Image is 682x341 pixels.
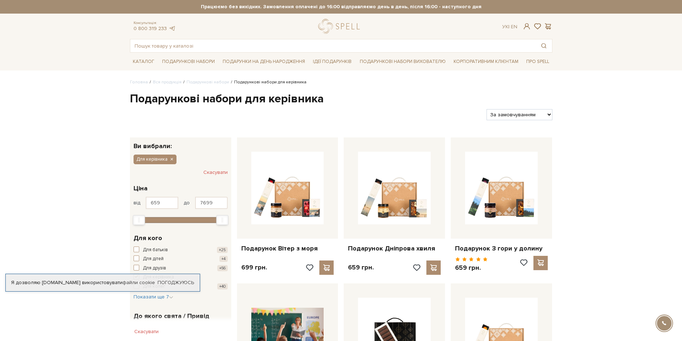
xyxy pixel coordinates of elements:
[133,215,145,225] div: Min
[130,79,148,85] a: Головна
[184,200,190,206] span: до
[130,56,157,67] a: Каталог
[502,24,517,30] div: Ук
[219,256,228,262] span: +4
[318,19,363,34] a: logo
[134,293,173,301] button: Показати ще 7
[216,215,228,225] div: Max
[134,294,173,300] span: Показати ще 7
[122,279,155,286] a: файли cookie
[158,279,194,286] a: Погоджуюсь
[220,56,308,67] a: Подарунки на День народження
[136,156,168,162] span: Для керівника
[6,279,200,286] div: Я дозволяю [DOMAIN_NAME] використовувати
[241,244,334,253] a: Подарунок Вітер з моря
[357,55,449,68] a: Подарункові набори вихователю
[130,92,552,107] h1: Подарункові набори для керівника
[134,184,147,193] span: Ціна
[169,25,176,31] a: telegram
[310,56,354,67] a: Ідеї подарунків
[195,197,228,209] input: Ціна
[508,24,509,30] span: |
[348,263,374,272] p: 659 грн.
[451,55,521,68] a: Корпоративним клієнтам
[134,233,162,243] span: Для кого
[511,24,517,30] a: En
[143,255,164,263] span: Для дітей
[229,79,306,86] li: Подарункові набори для керівника
[143,265,166,272] span: Для друзів
[153,79,182,85] a: Вся продукція
[348,244,441,253] a: Подарунок Дніпрова хвиля
[455,264,488,272] p: 659 грн.
[130,137,231,149] div: Ви вибрали:
[536,39,552,52] button: Пошук товару у каталозі
[134,21,176,25] span: Консультація:
[134,311,209,321] span: До якого свята / Привід
[143,247,168,254] span: Для батьків
[187,79,229,85] a: Подарункові набори
[134,265,228,272] button: Для друзів +56
[159,56,218,67] a: Подарункові набори
[203,167,228,178] button: Скасувати
[217,247,228,253] span: +25
[455,244,548,253] a: Подарунок З гори у долину
[130,326,163,337] button: Скасувати
[523,56,552,67] a: Про Spell
[134,25,167,31] a: 0 800 319 233
[134,247,228,254] button: Для батьків +25
[241,263,267,272] p: 699 грн.
[217,265,228,271] span: +56
[134,200,140,206] span: від
[217,283,228,289] span: +40
[134,255,228,263] button: Для дітей +4
[134,155,176,164] button: Для керівника
[130,4,552,10] strong: Працюємо без вихідних. Замовлення оплачені до 16:00 відправляємо день в день, після 16:00 - насту...
[146,197,178,209] input: Ціна
[130,39,536,52] input: Пошук товару у каталозі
